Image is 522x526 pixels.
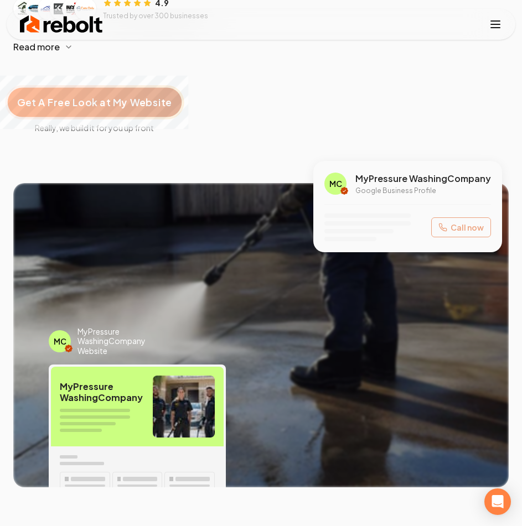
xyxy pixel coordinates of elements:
img: Rebolt Logo [20,13,103,35]
p: Google Business Profile [355,186,491,195]
button: Toggle mobile menu [489,18,502,31]
span: Really, we build it for you up front [13,122,176,133]
a: Get A Free Look at My WebsiteReally, we build it for you up front [13,69,176,133]
span: My Pressure Washing Company [60,381,144,403]
button: Read more [13,34,509,60]
span: MC [329,178,342,189]
span: MC [54,336,66,347]
span: My Pressure Washing Company [355,172,491,185]
div: Open Intercom Messenger [484,488,511,515]
img: Image of completed Pressure Washing job [13,183,509,487]
span: Read more [13,40,60,54]
span: Get A Free Look at My Website [17,95,172,110]
span: My Pressure Washing Company Website [77,327,167,356]
button: Get A Free Look at My Website [5,85,184,119]
img: Pressure Washing team [153,376,215,438]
